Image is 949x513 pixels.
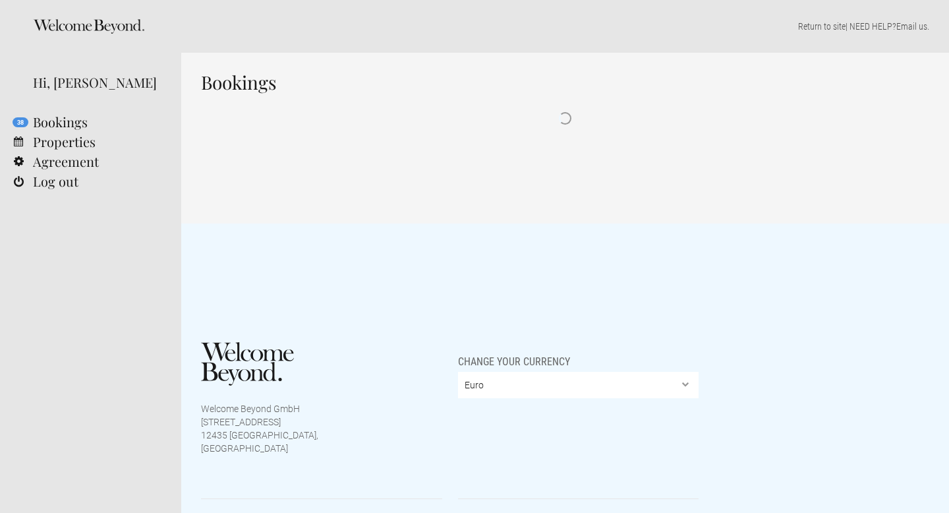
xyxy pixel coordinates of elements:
[33,73,161,92] div: Hi, [PERSON_NAME]
[458,342,570,369] span: Change your currency
[896,21,927,32] a: Email us
[458,372,699,398] select: Change your currency
[201,342,294,386] img: Welcome Beyond
[201,402,318,455] p: Welcome Beyond GmbH [STREET_ADDRESS] 12435 [GEOGRAPHIC_DATA], [GEOGRAPHIC_DATA]
[201,73,929,92] h1: Bookings
[201,20,929,33] p: | NEED HELP? .
[13,117,28,127] flynt-notification-badge: 38
[798,21,846,32] a: Return to site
